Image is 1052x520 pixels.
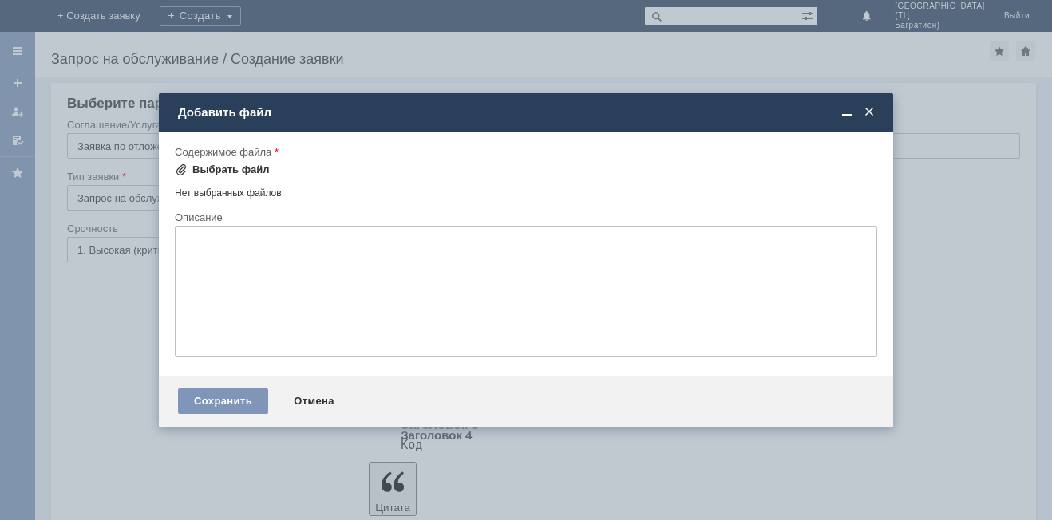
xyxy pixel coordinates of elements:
div: добрый вечер! чек на удаление от 20.09 [6,6,233,19]
div: Содержимое файла [175,147,874,157]
div: Выбрать файл [192,163,270,176]
div: Добавить файл [178,105,877,120]
span: Закрыть [861,105,877,120]
span: Свернуть (Ctrl + M) [839,105,855,120]
div: Описание [175,212,874,223]
div: Нет выбранных файлов [175,181,877,199]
